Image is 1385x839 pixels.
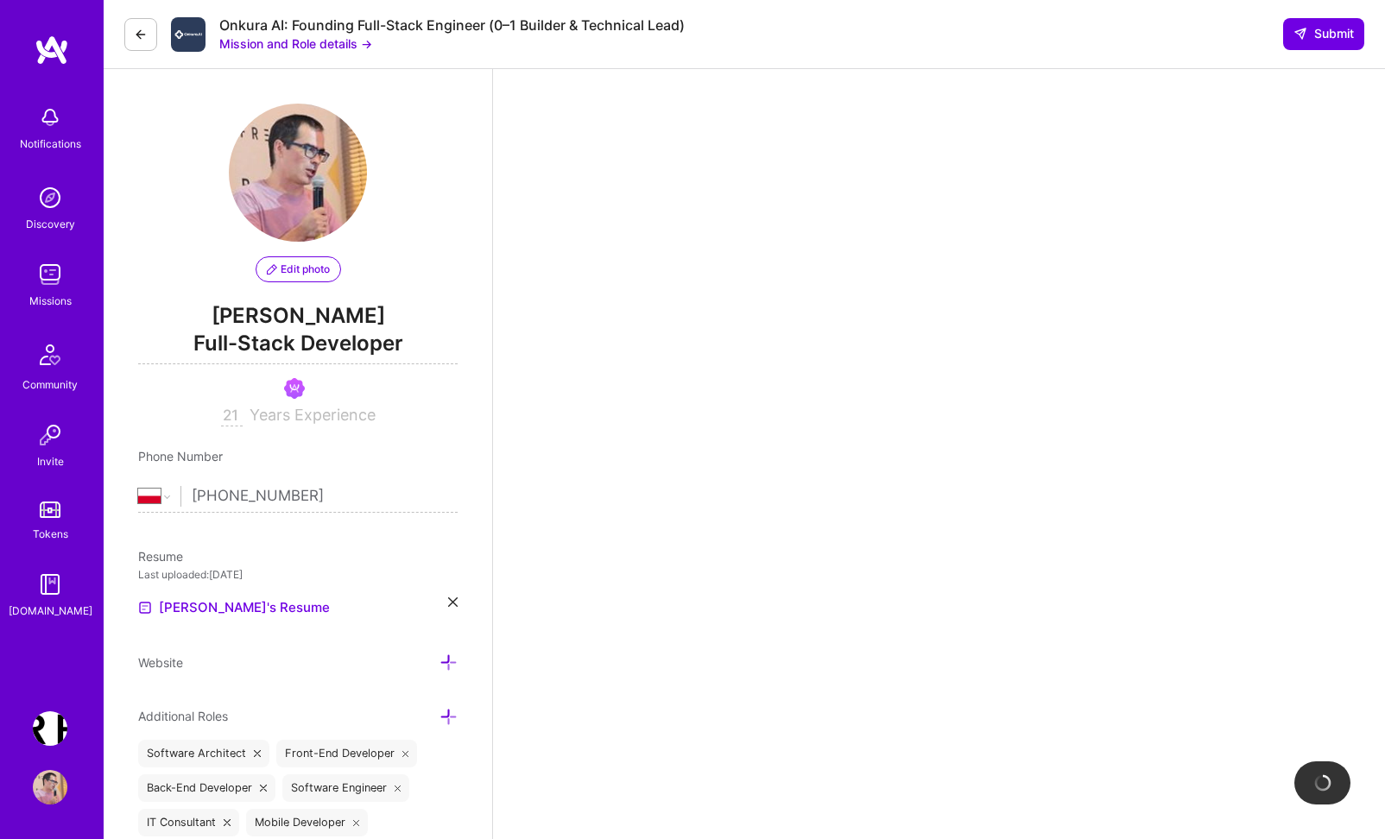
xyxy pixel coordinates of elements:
[192,471,436,521] input: +1 (000) 000-0000
[20,135,81,153] div: Notifications
[254,750,261,757] i: icon Close
[138,655,183,670] span: Website
[395,785,402,792] i: icon Close
[1283,18,1364,49] button: Submit
[33,257,67,292] img: teamwork
[33,180,67,215] img: discovery
[260,785,267,792] i: icon Close
[28,770,72,804] a: User Avatar
[267,262,330,277] span: Edit photo
[224,819,231,826] i: icon Close
[29,334,71,375] img: Community
[1314,774,1331,792] img: loading
[250,406,376,424] span: Years Experience
[33,100,67,135] img: bell
[219,16,685,35] div: Onkura AI: Founding Full-Stack Engineer (0–1 Builder & Technical Lead)
[138,329,458,364] span: Full-Stack Developer
[1293,25,1354,42] span: Submit
[246,809,369,836] div: Mobile Developer
[26,215,75,233] div: Discovery
[138,740,269,767] div: Software Architect
[138,709,228,723] span: Additional Roles
[282,774,410,802] div: Software Engineer
[138,549,183,564] span: Resume
[284,378,305,399] img: Been on Mission
[229,104,367,242] img: User Avatar
[33,567,67,602] img: guide book
[276,740,418,767] div: Front-End Developer
[138,597,330,618] a: [PERSON_NAME]'s Resume
[353,819,360,826] i: icon Close
[448,597,458,607] i: icon Close
[1293,27,1307,41] i: icon SendLight
[138,303,458,329] span: [PERSON_NAME]
[138,565,458,584] div: Last uploaded: [DATE]
[33,770,67,804] img: User Avatar
[28,711,72,746] a: Terr.ai: Building an Innovative Real Estate Platform
[138,449,223,464] span: Phone Number
[40,502,60,518] img: tokens
[33,525,68,543] div: Tokens
[402,750,409,757] i: icon Close
[33,418,67,452] img: Invite
[9,602,92,620] div: [DOMAIN_NAME]
[35,35,69,66] img: logo
[256,256,341,282] button: Edit photo
[138,809,239,836] div: IT Consultant
[267,264,277,274] i: icon PencilPurple
[134,28,148,41] i: icon LeftArrowDark
[138,601,152,615] img: Resume
[22,375,78,394] div: Community
[171,17,206,52] img: Company Logo
[33,711,67,746] img: Terr.ai: Building an Innovative Real Estate Platform
[37,452,64,470] div: Invite
[219,35,372,53] button: Mission and Role details →
[221,406,243,426] input: XX
[138,774,275,802] div: Back-End Developer
[29,292,72,310] div: Missions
